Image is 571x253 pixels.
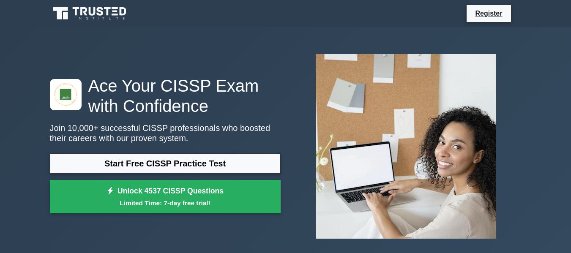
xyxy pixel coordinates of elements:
[50,123,281,143] p: Join 10,000+ successful CISSP professionals who boosted their careers with our proven system.
[50,180,281,214] a: Unlock 4537 CISSP QuestionsLimited Time: 7-day free trial!
[470,8,507,19] a: Register
[50,153,281,174] a: Start Free CISSP Practice Test
[60,198,270,208] small: Limited Time: 7-day free trial!
[50,76,281,116] h1: Ace Your CISSP Exam with Confidence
